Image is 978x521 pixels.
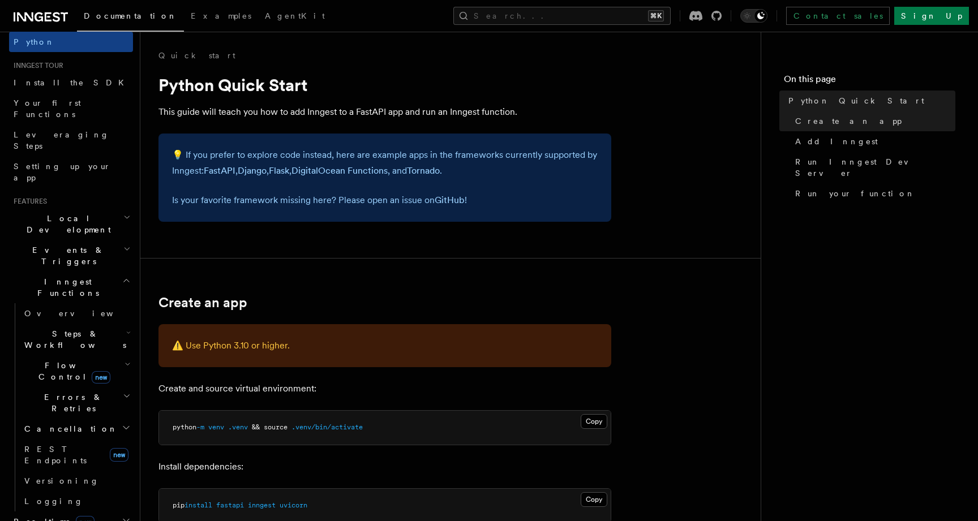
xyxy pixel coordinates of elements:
[14,98,81,119] span: Your first Functions
[264,423,288,431] span: source
[786,7,890,25] a: Contact sales
[14,130,109,150] span: Leveraging Steps
[791,152,955,183] a: Run Inngest Dev Server
[228,423,248,431] span: .venv
[24,309,141,318] span: Overview
[291,423,363,431] span: .venv/bin/activate
[110,448,128,462] span: new
[784,72,955,91] h4: On this page
[9,272,133,303] button: Inngest Functions
[158,50,235,61] a: Quick start
[77,3,184,32] a: Documentation
[14,78,131,87] span: Install the SDK
[252,423,260,431] span: &&
[795,188,915,199] span: Run your function
[9,244,123,267] span: Events & Triggers
[581,492,607,507] button: Copy
[20,355,133,387] button: Flow Controlnew
[894,7,969,25] a: Sign Up
[280,501,307,509] span: uvicorn
[784,91,955,111] a: Python Quick Start
[9,303,133,511] div: Inngest Functions
[9,61,63,70] span: Inngest tour
[20,419,133,439] button: Cancellation
[20,360,125,382] span: Flow Control
[158,295,247,311] a: Create an app
[158,75,611,95] h1: Python Quick Start
[9,32,133,52] a: Python
[24,497,83,506] span: Logging
[9,156,133,188] a: Setting up your app
[258,3,332,31] a: AgentKit
[173,423,196,431] span: python
[9,240,133,272] button: Events & Triggers
[172,338,598,354] p: ⚠️ Use Python 3.10 or higher.
[269,165,289,176] a: Flask
[791,111,955,131] a: Create an app
[216,501,244,509] span: fastapi
[795,115,902,127] span: Create an app
[20,439,133,471] a: REST Endpointsnew
[238,165,267,176] a: Django
[648,10,664,21] kbd: ⌘K
[453,7,671,25] button: Search...⌘K
[208,423,224,431] span: venv
[248,501,276,509] span: inngest
[9,93,133,124] a: Your first Functions
[740,9,767,23] button: Toggle dark mode
[581,414,607,429] button: Copy
[158,104,611,120] p: This guide will teach you how to add Inngest to a FastAPI app and run an Inngest function.
[158,459,611,475] p: Install dependencies:
[9,124,133,156] a: Leveraging Steps
[20,324,133,355] button: Steps & Workflows
[14,162,111,182] span: Setting up your app
[795,156,955,179] span: Run Inngest Dev Server
[291,165,388,176] a: DigitalOcean Functions
[20,491,133,511] a: Logging
[9,72,133,93] a: Install the SDK
[9,197,47,206] span: Features
[204,165,235,176] a: FastAPI
[24,445,87,465] span: REST Endpoints
[173,501,185,509] span: pip
[791,131,955,152] a: Add Inngest
[158,381,611,397] p: Create and source virtual environment:
[435,195,465,205] a: GitHub
[92,371,110,384] span: new
[196,423,204,431] span: -m
[20,391,123,414] span: Errors & Retries
[184,3,258,31] a: Examples
[20,387,133,419] button: Errors & Retries
[172,147,598,179] p: 💡 If you prefer to explore code instead, here are example apps in the frameworks currently suppor...
[20,303,133,324] a: Overview
[795,136,878,147] span: Add Inngest
[191,11,251,20] span: Examples
[185,501,212,509] span: install
[172,192,598,208] p: Is your favorite framework missing here? Please open an issue on !
[265,11,325,20] span: AgentKit
[84,11,177,20] span: Documentation
[9,276,122,299] span: Inngest Functions
[407,165,440,176] a: Tornado
[24,476,99,485] span: Versioning
[788,95,924,106] span: Python Quick Start
[791,183,955,204] a: Run your function
[9,213,123,235] span: Local Development
[20,471,133,491] a: Versioning
[20,423,118,434] span: Cancellation
[9,208,133,240] button: Local Development
[14,37,55,46] span: Python
[20,328,126,351] span: Steps & Workflows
